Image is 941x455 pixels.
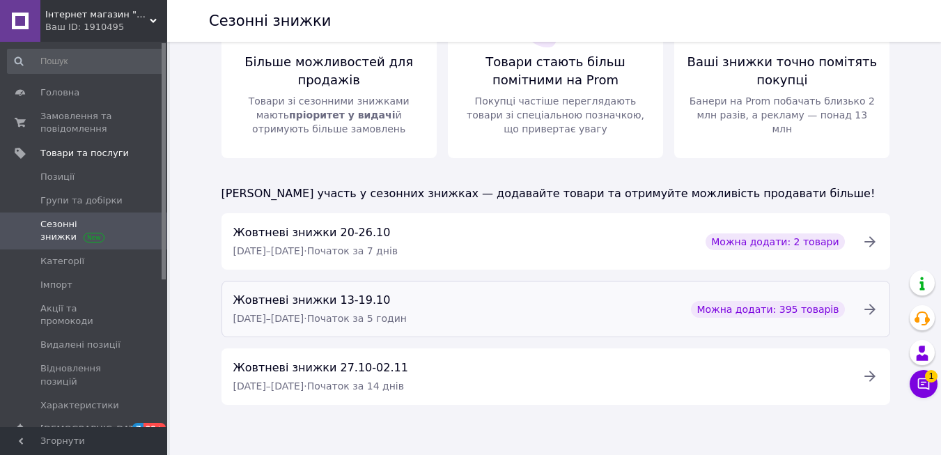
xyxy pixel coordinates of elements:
[40,218,129,243] span: Сезонні знижки
[233,313,304,324] span: [DATE] – [DATE]
[7,49,164,74] input: Пошук
[45,21,167,33] div: Ваш ID: 1910495
[40,339,120,351] span: Видалені позиції
[132,423,143,435] span: 7
[233,226,391,239] span: Жовтневі знижки 20-26.10
[304,245,398,256] span: · Початок за 7 днів
[459,94,652,136] span: Покупці частіше переглядають товари зі спеціальною позначкою, що привертає увагу
[304,380,404,392] span: · Початок за 14 днів
[221,187,876,200] span: [PERSON_NAME] участь у сезонних знижках — додавайте товари та отримуйте можливість продавати більше!
[209,13,331,29] h1: Сезонні знижки
[711,235,839,249] span: Можна додати: 2 товари
[697,302,839,316] span: Можна додати: 395 товарів
[925,370,938,383] span: 1
[233,53,426,88] span: Більше можливостей для продажів
[40,171,75,183] span: Позиції
[233,245,304,256] span: [DATE] – [DATE]
[221,213,890,270] a: Жовтневі знижки 20-26.10[DATE]–[DATE]·Початок за 7 днівМожна додати: 2 товари
[233,94,426,136] span: Товари зі сезонними знижками мають й отримують більше замовлень
[40,86,79,99] span: Головна
[233,361,408,374] span: Жовтневі знижки 27.10-02.11
[40,147,129,160] span: Товари та послуги
[45,8,150,21] span: Інтернет магазин "АЛЬКАТ"
[40,302,129,327] span: Акції та промокоди
[685,53,878,88] span: Ваші знижки точно помітять покупці
[221,281,890,337] a: Жовтневі знижки 13-19.10[DATE]–[DATE]·Початок за 5 годинМожна додати: 395 товарів
[40,423,143,435] span: [DEMOGRAPHIC_DATA]
[459,53,652,88] span: Товари стають більш помітними на Prom
[685,94,878,136] span: Банери на Prom побачать близько 2 млн разів, а рекламу — понад 13 млн
[40,399,119,412] span: Характеристики
[233,293,391,307] span: Жовтневі знижки 13-19.10
[289,109,395,121] span: пріоритет у видачі
[40,110,129,135] span: Замовлення та повідомлення
[143,423,166,435] span: 99+
[40,194,123,207] span: Групи та добірки
[304,313,407,324] span: · Початок за 5 годин
[40,362,129,387] span: Відновлення позицій
[40,279,72,291] span: Імпорт
[221,348,890,405] a: Жовтневі знижки 27.10-02.11[DATE]–[DATE]·Початок за 14 днів
[40,255,84,268] span: Категорії
[910,370,938,398] button: Чат з покупцем1
[233,380,304,392] span: [DATE] – [DATE]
